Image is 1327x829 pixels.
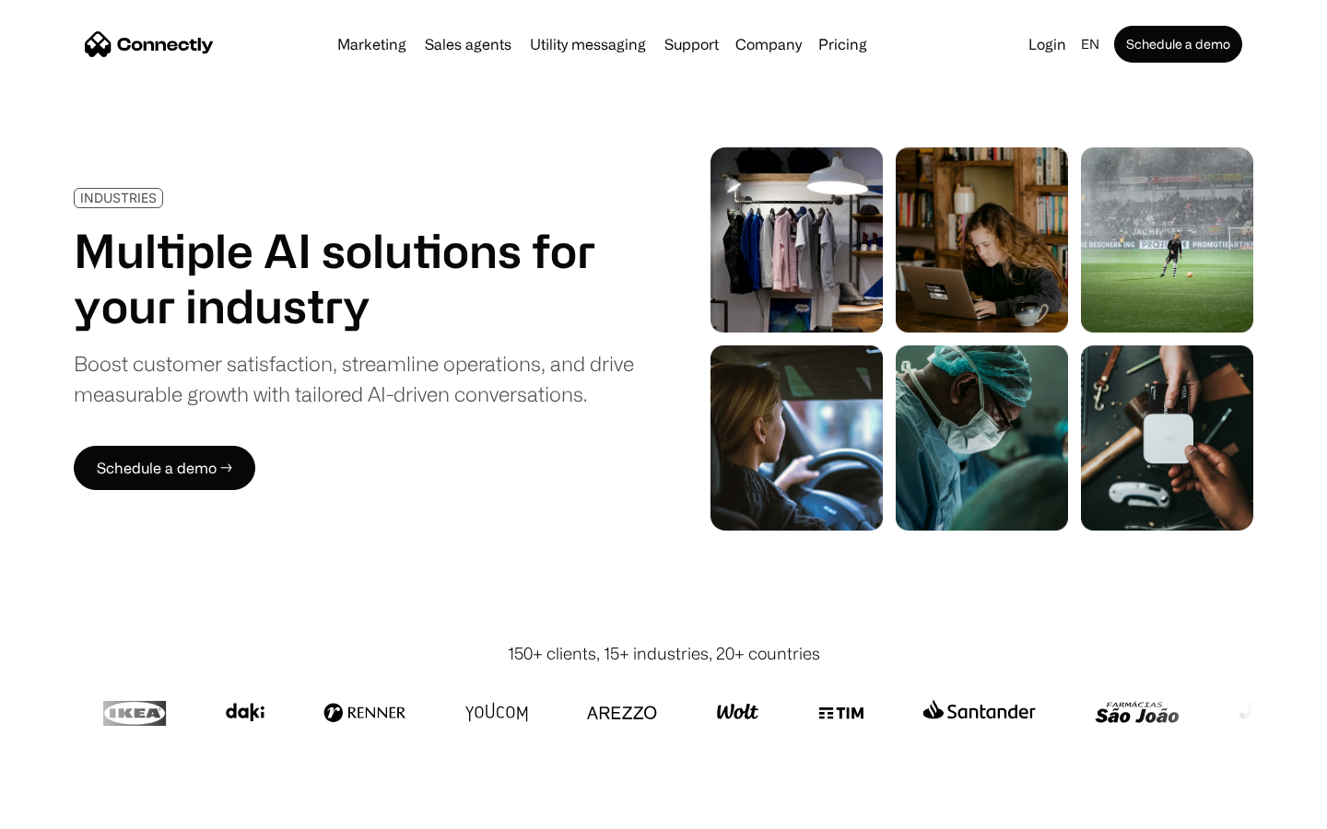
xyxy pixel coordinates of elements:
div: Company [735,31,802,57]
aside: Language selected: English [18,795,111,823]
div: en [1081,31,1099,57]
div: INDUSTRIES [80,191,157,204]
div: 150+ clients, 15+ industries, 20+ countries [508,641,820,666]
a: Utility messaging [523,37,653,52]
ul: Language list [37,797,111,823]
a: Schedule a demo → [74,446,255,490]
a: Login [1021,31,1074,57]
a: Pricing [811,37,875,52]
a: Sales agents [417,37,519,52]
a: Schedule a demo [1114,26,1242,63]
a: Marketing [330,37,414,52]
a: Support [657,37,726,52]
h1: Multiple AI solutions for your industry [74,223,634,333]
div: Boost customer satisfaction, streamline operations, and drive measurable growth with tailored AI-... [74,348,634,409]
